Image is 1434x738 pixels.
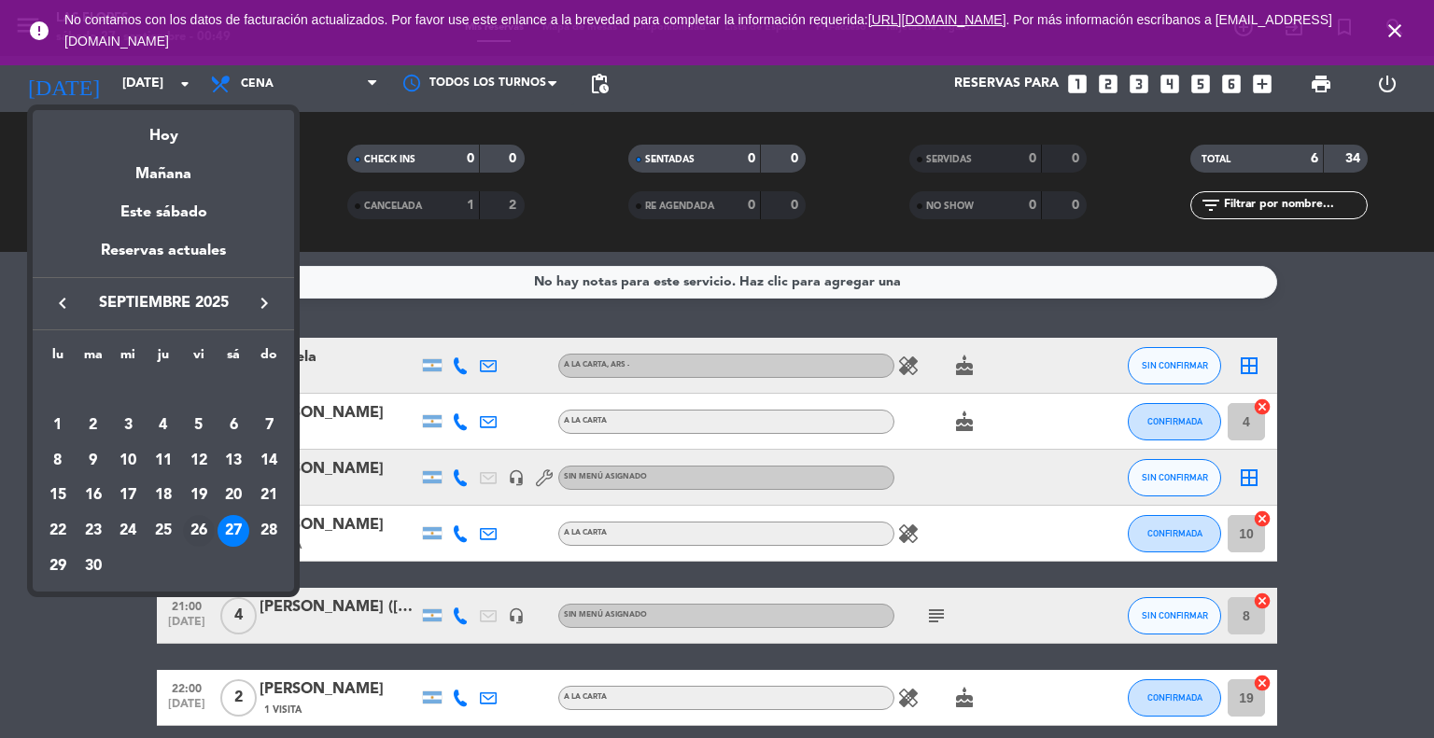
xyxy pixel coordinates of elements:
td: 2 de septiembre de 2025 [76,408,111,443]
td: 6 de septiembre de 2025 [217,408,252,443]
td: 21 de septiembre de 2025 [251,478,287,513]
td: 28 de septiembre de 2025 [251,513,287,549]
th: viernes [181,344,217,373]
div: 16 [77,480,109,511]
td: 17 de septiembre de 2025 [110,478,146,513]
td: SEP. [40,372,287,408]
td: 27 de septiembre de 2025 [217,513,252,549]
td: 22 de septiembre de 2025 [40,513,76,549]
td: 20 de septiembre de 2025 [217,478,252,513]
div: 8 [42,445,74,477]
div: 7 [253,410,285,441]
div: 11 [148,445,179,477]
td: 3 de septiembre de 2025 [110,408,146,443]
div: 13 [218,445,249,477]
td: 9 de septiembre de 2025 [76,443,111,479]
div: 6 [218,410,249,441]
button: keyboard_arrow_right [247,291,281,315]
div: 14 [253,445,285,477]
th: sábado [217,344,252,373]
td: 15 de septiembre de 2025 [40,478,76,513]
div: 27 [218,515,249,547]
td: 19 de septiembre de 2025 [181,478,217,513]
td: 10 de septiembre de 2025 [110,443,146,479]
td: 4 de septiembre de 2025 [146,408,181,443]
div: 15 [42,480,74,511]
div: 12 [183,445,215,477]
div: 24 [112,515,144,547]
td: 1 de septiembre de 2025 [40,408,76,443]
div: 9 [77,445,109,477]
div: 26 [183,515,215,547]
div: 17 [112,480,144,511]
td: 13 de septiembre de 2025 [217,443,252,479]
td: 29 de septiembre de 2025 [40,549,76,584]
th: miércoles [110,344,146,373]
div: Mañana [33,148,294,187]
td: 5 de septiembre de 2025 [181,408,217,443]
div: 4 [148,410,179,441]
div: 23 [77,515,109,547]
th: jueves [146,344,181,373]
div: 5 [183,410,215,441]
td: 16 de septiembre de 2025 [76,478,111,513]
div: 10 [112,445,144,477]
div: 28 [253,515,285,547]
div: 29 [42,550,74,582]
span: septiembre 2025 [79,291,247,315]
th: lunes [40,344,76,373]
div: Reservas actuales [33,239,294,277]
td: 11 de septiembre de 2025 [146,443,181,479]
td: 7 de septiembre de 2025 [251,408,287,443]
i: keyboard_arrow_left [51,292,74,314]
td: 26 de septiembre de 2025 [181,513,217,549]
div: 20 [218,480,249,511]
div: 1 [42,410,74,441]
div: 21 [253,480,285,511]
td: 14 de septiembre de 2025 [251,443,287,479]
th: martes [76,344,111,373]
td: 18 de septiembre de 2025 [146,478,181,513]
div: 18 [148,480,179,511]
td: 30 de septiembre de 2025 [76,549,111,584]
td: 24 de septiembre de 2025 [110,513,146,549]
td: 12 de septiembre de 2025 [181,443,217,479]
div: Este sábado [33,187,294,239]
td: 25 de septiembre de 2025 [146,513,181,549]
div: 25 [148,515,179,547]
button: keyboard_arrow_left [46,291,79,315]
i: keyboard_arrow_right [253,292,275,314]
div: 22 [42,515,74,547]
div: 2 [77,410,109,441]
div: Hoy [33,110,294,148]
div: 30 [77,550,109,582]
div: 3 [112,410,144,441]
td: 8 de septiembre de 2025 [40,443,76,479]
th: domingo [251,344,287,373]
td: 23 de septiembre de 2025 [76,513,111,549]
div: 19 [183,480,215,511]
